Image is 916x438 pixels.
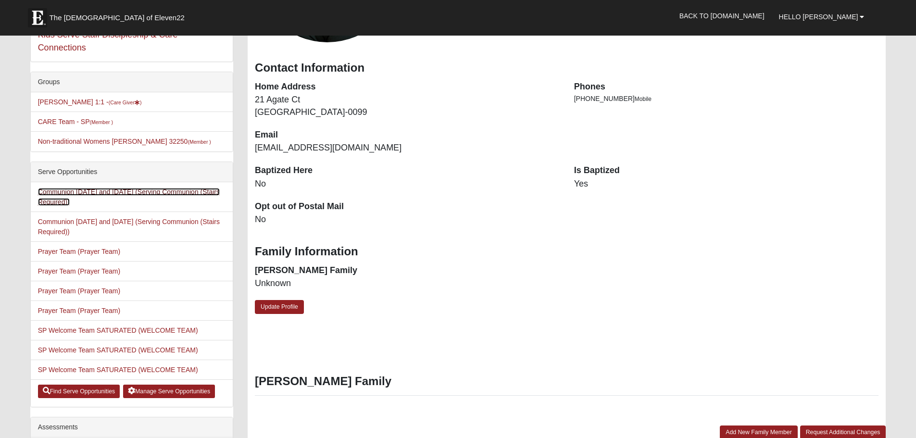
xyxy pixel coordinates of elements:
[188,139,211,145] small: (Member )
[31,162,233,182] div: Serve Opportunities
[23,3,215,27] a: The [DEMOGRAPHIC_DATA] of Eleven22
[255,142,560,154] dd: [EMAIL_ADDRESS][DOMAIN_NAME]
[255,61,878,75] h3: Contact Information
[38,307,120,314] a: Prayer Team (Prayer Team)
[38,188,220,206] a: Communion [DATE] and [DATE] (Serving Communion (Stairs Required))
[38,287,120,295] a: Prayer Team (Prayer Team)
[123,385,215,398] a: Manage Serve Opportunities
[38,118,113,125] a: CARE Team - SP(Member )
[574,81,879,93] dt: Phones
[38,248,120,255] a: Prayer Team (Prayer Team)
[38,385,120,398] a: Find Serve Opportunities
[38,267,120,275] a: Prayer Team (Prayer Team)
[38,326,198,334] a: SP Welcome Team SATURATED (WELCOME TEAM)
[255,81,560,93] dt: Home Address
[38,138,211,145] a: Non-traditional Womens [PERSON_NAME] 32250(Member )
[31,72,233,92] div: Groups
[255,129,560,141] dt: Email
[672,4,772,28] a: Back to [DOMAIN_NAME]
[255,94,560,118] dd: 21 Agate Ct [GEOGRAPHIC_DATA]-0099
[255,264,560,277] dt: [PERSON_NAME] Family
[255,277,560,290] dd: Unknown
[255,178,560,190] dd: No
[772,5,872,29] a: Hello [PERSON_NAME]
[255,375,878,388] h3: [PERSON_NAME] Family
[109,100,142,105] small: (Care Giver )
[38,218,220,236] a: Communion [DATE] and [DATE] (Serving Communion (Stairs Required))
[574,94,879,104] li: [PHONE_NUMBER]
[255,300,304,314] a: Update Profile
[38,366,198,374] a: SP Welcome Team SATURATED (WELCOME TEAM)
[255,245,878,259] h3: Family Information
[574,164,879,177] dt: Is Baptized
[50,13,185,23] span: The [DEMOGRAPHIC_DATA] of Eleven22
[255,164,560,177] dt: Baptized Here
[574,178,879,190] dd: Yes
[28,8,47,27] img: Eleven22 logo
[635,96,652,102] span: Mobile
[90,119,113,125] small: (Member )
[31,417,233,438] div: Assessments
[255,200,560,213] dt: Opt out of Postal Mail
[38,98,142,106] a: [PERSON_NAME] 1:1 -(Care Giver)
[38,346,198,354] a: SP Welcome Team SATURATED (WELCOME TEAM)
[255,213,560,226] dd: No
[779,13,858,21] span: Hello [PERSON_NAME]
